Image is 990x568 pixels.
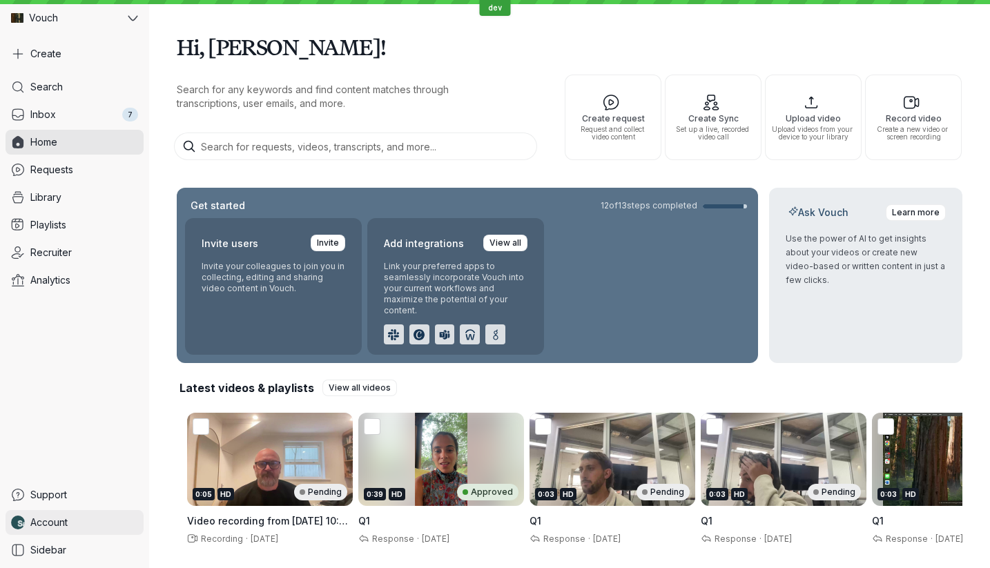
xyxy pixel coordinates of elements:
[872,515,884,527] span: Q1
[764,533,792,544] span: [DATE]
[6,213,144,237] a: Playlists
[757,533,764,545] span: ·
[871,114,955,123] span: Record video
[593,533,621,544] span: [DATE]
[712,533,757,544] span: Response
[6,157,144,182] a: Requests
[665,75,761,160] button: Create SyncSet up a live, recorded video call
[786,232,947,287] p: Use the power of AI to get insights about your videos or create new video-based or written conten...
[571,126,655,141] span: Request and collect video content
[30,516,68,529] span: Account
[294,484,347,500] div: Pending
[243,533,251,545] span: ·
[489,236,521,250] span: View all
[11,516,25,529] img: Nathan Weinstock avatar
[202,261,345,294] p: Invite your colleagues to join you in collecting, editing and sharing video content in Vouch.
[731,488,748,500] div: HD
[671,126,755,141] span: Set up a live, recorded video call
[30,273,70,287] span: Analytics
[422,533,449,544] span: [DATE]
[11,12,23,24] img: Vouch avatar
[765,75,862,160] button: Upload videoUpload videos from your device to your library
[871,126,955,141] span: Create a new video or screen recording
[30,543,66,557] span: Sidebar
[883,533,928,544] span: Response
[30,47,61,61] span: Create
[317,236,339,250] span: Invite
[311,235,345,251] a: Invite
[6,130,144,155] a: Home
[177,28,962,66] h1: Hi, [PERSON_NAME]!
[6,102,144,127] a: Inbox7
[30,108,56,121] span: Inbox
[29,11,58,25] span: Vouch
[30,218,66,232] span: Playlists
[771,126,855,141] span: Upload videos from your device to your library
[414,533,422,545] span: ·
[193,488,215,500] div: 0:05
[671,114,755,123] span: Create Sync
[30,163,73,177] span: Requests
[808,484,861,500] div: Pending
[565,75,661,160] button: Create requestRequest and collect video content
[6,538,144,562] a: Sidebar
[637,484,690,500] div: Pending
[251,533,278,544] span: [DATE]
[329,381,391,395] span: View all videos
[6,41,144,66] button: Create
[902,488,919,500] div: HD
[935,533,963,544] span: [DATE]
[706,488,728,500] div: 0:03
[122,108,138,121] div: 7
[6,482,144,507] a: Support
[483,235,527,251] a: View all
[886,204,946,221] a: Learn more
[786,206,851,219] h2: Ask Vouch
[364,488,386,500] div: 0:39
[30,246,72,259] span: Recruiter
[30,488,67,502] span: Support
[6,185,144,210] a: Library
[30,135,57,149] span: Home
[179,380,314,395] h2: Latest videos & playlists
[6,268,144,293] a: Analytics
[601,200,697,211] span: 12 of 13 steps completed
[217,488,234,500] div: HD
[188,199,248,213] h2: Get started
[187,515,351,540] span: Video recording from [DATE] 10:52 am
[198,533,243,544] span: Recording
[585,533,593,545] span: ·
[571,114,655,123] span: Create request
[358,515,370,527] span: Q1
[6,6,144,30] button: Vouch avatarVouch
[30,80,63,94] span: Search
[384,261,527,316] p: Link your preferred apps to seamlessly incorporate Vouch into your current workflows and maximize...
[6,6,125,30] div: Vouch
[6,510,144,535] a: Nathan Weinstock avatarAccount
[601,200,747,211] a: 12of13steps completed
[384,235,464,253] h2: Add integrations
[369,533,414,544] span: Response
[877,488,900,500] div: 0:03
[6,240,144,265] a: Recruiter
[322,380,397,396] a: View all videos
[187,514,353,528] h3: Video recording from 4 September 2025 at 10:52 am
[530,515,541,527] span: Q1
[30,190,61,204] span: Library
[892,206,940,219] span: Learn more
[541,533,585,544] span: Response
[6,75,144,99] a: Search
[865,75,962,160] button: Record videoCreate a new video or screen recording
[202,235,258,253] h2: Invite users
[701,515,712,527] span: Q1
[174,133,537,160] input: Search for requests, videos, transcripts, and more...
[928,533,935,545] span: ·
[771,114,855,123] span: Upload video
[535,488,557,500] div: 0:03
[389,488,405,500] div: HD
[560,488,576,500] div: HD
[457,484,518,500] div: Approved
[177,83,508,110] p: Search for any keywords and find content matches through transcriptions, user emails, and more.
